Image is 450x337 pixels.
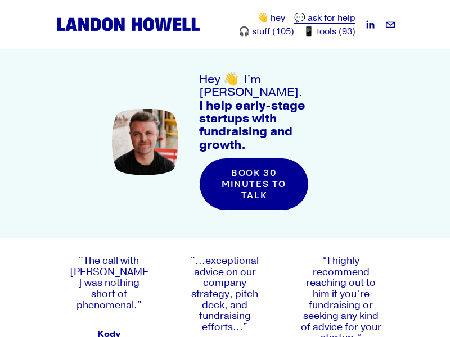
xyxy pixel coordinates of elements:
a: LinkedIn [364,19,376,30]
a: landon.howell@gmail.com [385,19,396,30]
img: Landon Howell [54,15,202,34]
h3: Hey 👋 I'm [PERSON_NAME]. [199,73,323,152]
a: 🎧 stuff (105) [238,25,294,38]
h4: "The call with [PERSON_NAME] was nothing short of phenomenal." [69,256,150,311]
a: 💬 ask for help [294,11,355,25]
h4: "...exceptional advice on our company strategy, pitch deck, and fundraising efforts..." [184,256,265,333]
a: 👋 hey [257,11,285,25]
a: book 30 minutes to talk [199,158,309,211]
a: 📱 tools (93) [303,25,355,38]
strong: I help early-stage startups with fundraising and growth. [199,98,308,153]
